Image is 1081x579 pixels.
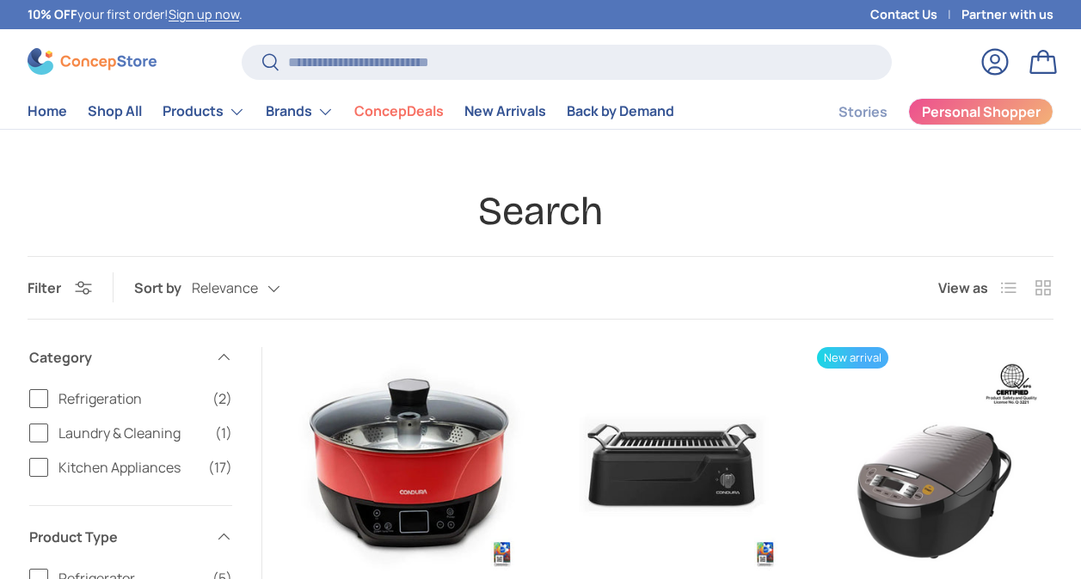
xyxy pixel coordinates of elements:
strong: 10% OFF [28,6,77,22]
a: Stories [838,95,888,129]
span: Category [29,347,205,368]
span: (2) [212,388,232,409]
img: ConcepStore [28,48,157,75]
span: (17) [208,457,232,478]
summary: Category [29,326,232,388]
a: New Arrivals [464,94,546,128]
span: (1) [215,423,232,443]
a: Brands [266,94,334,129]
nav: Secondary [797,94,1053,129]
span: Personal Shopper [922,105,1041,119]
span: Filter [28,278,61,297]
p: your first order! . [28,5,243,24]
span: Relevance [192,280,258,296]
a: Home [28,94,67,128]
span: Product Type [29,527,205,547]
a: Personal Shopper [908,98,1053,125]
a: Partner with us [961,5,1053,24]
nav: Primary [28,94,674,129]
a: Sign up now [169,6,239,22]
button: Filter [28,278,92,297]
a: Products [163,94,245,129]
span: Laundry & Cleaning [58,423,205,443]
span: Kitchen Appliances [58,457,198,478]
button: Relevance [192,273,315,303]
a: Shop All [88,94,142,128]
span: New arrival [817,347,888,369]
span: Refrigeration [58,388,202,409]
h1: Search [28,186,1053,235]
label: Sort by [134,277,192,298]
span: View as [938,277,988,298]
summary: Products [152,94,255,129]
summary: Brands [255,94,344,129]
summary: Product Type [29,506,232,568]
a: Back by Demand [567,94,674,128]
a: ConcepDeals [354,94,444,128]
a: Contact Us [870,5,961,24]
